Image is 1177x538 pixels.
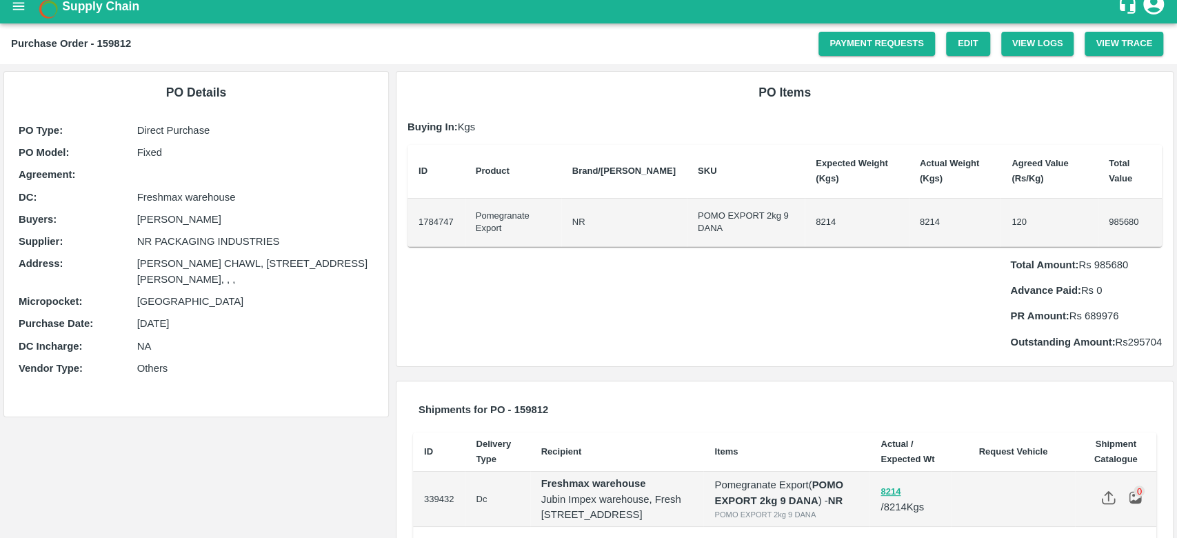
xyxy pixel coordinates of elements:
[413,472,465,527] td: 339432
[1010,335,1162,350] p: Rs 295704
[19,341,82,352] b: DC Incharge :
[1000,199,1098,247] td: 120
[11,38,131,49] b: Purchase Order - 159812
[1134,486,1145,497] div: 0
[476,439,511,464] b: Delivery Type
[19,147,69,158] b: PO Model :
[419,404,548,415] b: Shipments for PO - 159812
[978,446,1047,457] b: Request Vehicle
[19,169,75,180] b: Agreement:
[465,199,561,247] td: Pomegranate Export
[1010,259,1078,270] b: Total Amount:
[19,236,63,247] b: Supplier :
[881,439,934,464] b: Actual / Expected Wt
[1010,308,1162,323] p: Rs 689976
[19,318,93,329] b: Purchase Date :
[816,158,888,183] b: Expected Weight (Kgs)
[805,199,909,247] td: 8214
[476,166,510,176] b: Product
[137,316,374,331] p: [DATE]
[15,83,377,102] h6: PO Details
[408,121,458,132] b: Buying In:
[1109,158,1132,183] b: Total Value
[1010,257,1162,272] p: Rs 985680
[137,123,374,138] p: Direct Purchase
[19,296,82,307] b: Micropocket :
[1010,310,1069,321] b: PR Amount:
[541,478,646,489] strong: Freshmax warehouse
[1010,283,1162,298] p: Rs 0
[541,492,693,523] p: Jubin Impex warehouse, Fresh [STREET_ADDRESS]
[1012,158,1068,183] b: Agreed Value (Rs/Kg)
[714,477,858,508] p: Pomegranate Export ( ) -
[909,199,1000,247] td: 8214
[714,508,858,521] div: POMO EXPORT 2kg 9 DANA
[137,294,374,309] p: [GEOGRAPHIC_DATA]
[19,192,37,203] b: DC :
[424,446,433,457] b: ID
[19,125,63,136] b: PO Type :
[137,234,374,249] p: NR PACKAGING INDUSTRIES
[408,83,1162,102] h6: PO Items
[1128,490,1143,505] img: preview
[828,495,843,506] strong: NR
[714,446,738,457] b: Items
[881,484,940,515] p: / 8214 Kgs
[1098,199,1162,247] td: 985680
[137,339,374,354] p: NA
[946,32,990,56] a: Edit
[920,158,979,183] b: Actual Weight (Kgs)
[1085,32,1163,56] button: View Trace
[1094,439,1138,464] b: Shipment Catalogue
[1010,337,1115,348] b: Outstanding Amount:
[698,166,716,176] b: SKU
[818,32,935,56] a: Payment Requests
[881,484,901,500] button: 8214
[408,199,465,247] td: 1784747
[408,119,1162,134] p: Kgs
[19,363,83,374] b: Vendor Type :
[465,472,530,527] td: Dc
[541,446,582,457] b: Recipient
[137,190,374,205] p: Freshmax warehouse
[19,214,57,225] b: Buyers :
[714,479,846,506] b: POMO EXPORT 2kg 9 DANA
[137,145,374,160] p: Fixed
[137,212,374,227] p: [PERSON_NAME]
[1101,490,1116,505] img: share
[687,199,805,247] td: POMO EXPORT 2kg 9 DANA
[1010,285,1080,296] b: Advance Paid:
[1001,32,1074,56] button: View Logs
[137,361,374,376] p: Others
[561,199,687,247] td: NR
[19,258,63,269] b: Address :
[572,166,676,176] b: Brand/[PERSON_NAME]
[419,166,427,176] b: ID
[137,256,374,287] p: [PERSON_NAME] CHAWL, [STREET_ADDRESS][PERSON_NAME], , ,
